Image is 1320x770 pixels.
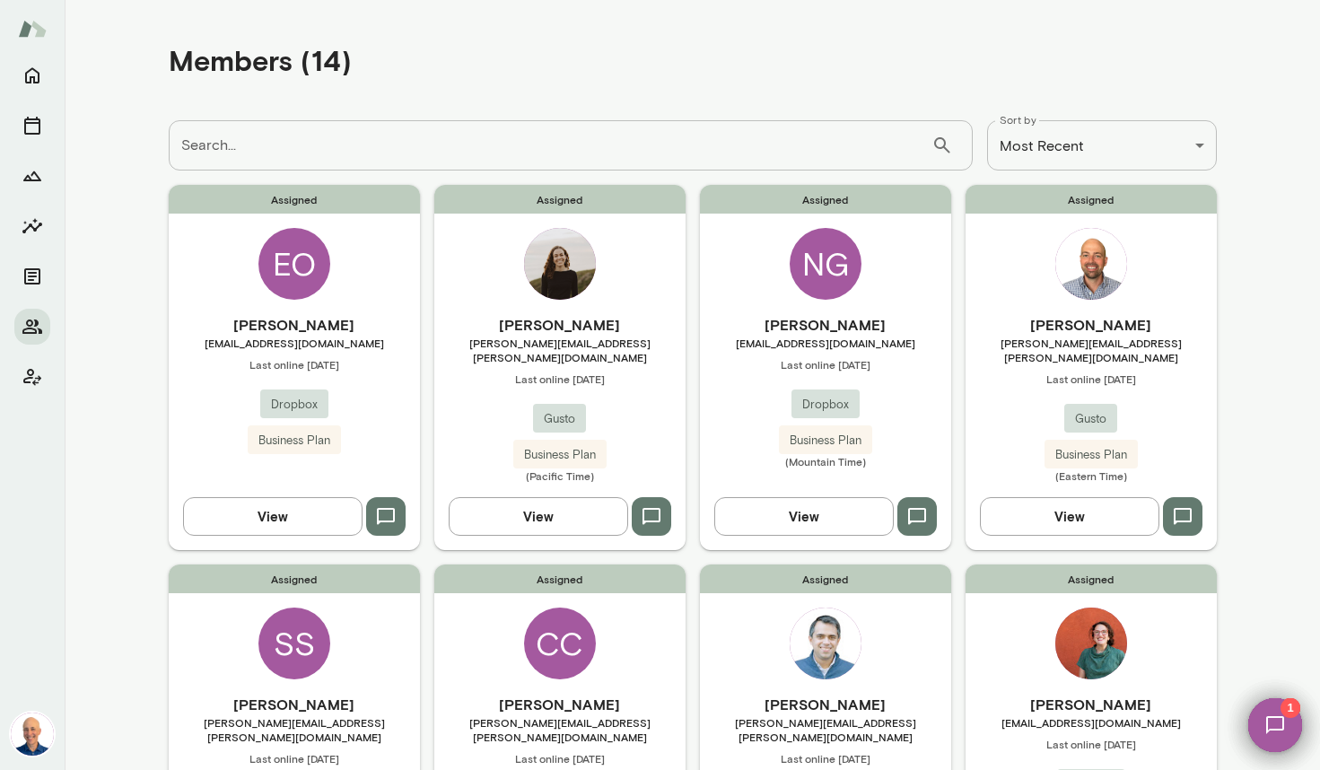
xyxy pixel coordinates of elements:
img: Eric Jester [790,608,861,679]
button: Sessions [14,108,50,144]
label: Sort by [1000,112,1036,127]
h6: [PERSON_NAME] [169,694,420,715]
span: Assigned [700,564,951,593]
span: [EMAIL_ADDRESS][DOMAIN_NAME] [169,336,420,350]
span: Dropbox [260,396,328,414]
img: Mento [18,12,47,46]
span: Business Plan [779,432,872,450]
h6: [PERSON_NAME] [169,314,420,336]
h6: [PERSON_NAME] [434,694,686,715]
span: [PERSON_NAME][EMAIL_ADDRESS][PERSON_NAME][DOMAIN_NAME] [434,715,686,744]
div: EO [258,228,330,300]
span: Last online [DATE] [434,372,686,386]
div: SS [258,608,330,679]
button: Documents [14,258,50,294]
span: Business Plan [1045,446,1138,464]
span: Assigned [434,185,686,214]
span: [PERSON_NAME][EMAIL_ADDRESS][PERSON_NAME][DOMAIN_NAME] [434,336,686,364]
button: View [449,497,628,535]
img: Travis Anderson [1055,228,1127,300]
span: [PERSON_NAME][EMAIL_ADDRESS][PERSON_NAME][DOMAIN_NAME] [966,336,1217,364]
span: Business Plan [248,432,341,450]
span: Last online [DATE] [700,751,951,766]
span: (Pacific Time) [434,468,686,483]
span: Business Plan [513,446,607,464]
span: [PERSON_NAME][EMAIL_ADDRESS][PERSON_NAME][DOMAIN_NAME] [700,715,951,744]
span: Last online [DATE] [700,357,951,372]
h6: [PERSON_NAME] [966,694,1217,715]
h6: [PERSON_NAME] [700,694,951,715]
span: Assigned [966,564,1217,593]
h6: [PERSON_NAME] [434,314,686,336]
button: View [980,497,1159,535]
span: Assigned [169,185,420,214]
span: Last online [DATE] [169,357,420,372]
span: Assigned [966,185,1217,214]
button: Members [14,309,50,345]
span: [PERSON_NAME][EMAIL_ADDRESS][PERSON_NAME][DOMAIN_NAME] [169,715,420,744]
span: [EMAIL_ADDRESS][DOMAIN_NAME] [966,715,1217,730]
button: Client app [14,359,50,395]
span: [EMAIL_ADDRESS][DOMAIN_NAME] [700,336,951,350]
img: Sarah Gurman [1055,608,1127,679]
img: Sarah Jacobson [524,228,596,300]
span: Gusto [533,410,586,428]
button: Insights [14,208,50,244]
span: (Eastern Time) [966,468,1217,483]
span: Last online [DATE] [434,751,686,766]
h6: [PERSON_NAME] [966,314,1217,336]
span: Last online [DATE] [169,751,420,766]
span: Last online [DATE] [966,372,1217,386]
h6: [PERSON_NAME] [700,314,951,336]
span: Dropbox [791,396,860,414]
button: View [714,497,894,535]
span: Assigned [700,185,951,214]
span: Last online [DATE] [966,737,1217,751]
img: Mark Lazen [11,713,54,756]
div: CC [524,608,596,679]
button: Growth Plan [14,158,50,194]
div: Most Recent [987,120,1217,171]
span: Gusto [1064,410,1117,428]
span: Assigned [434,564,686,593]
span: (Mountain Time) [700,454,951,468]
button: View [183,497,363,535]
button: Home [14,57,50,93]
span: Assigned [169,564,420,593]
div: NG [790,228,861,300]
h4: Members (14) [169,43,352,77]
